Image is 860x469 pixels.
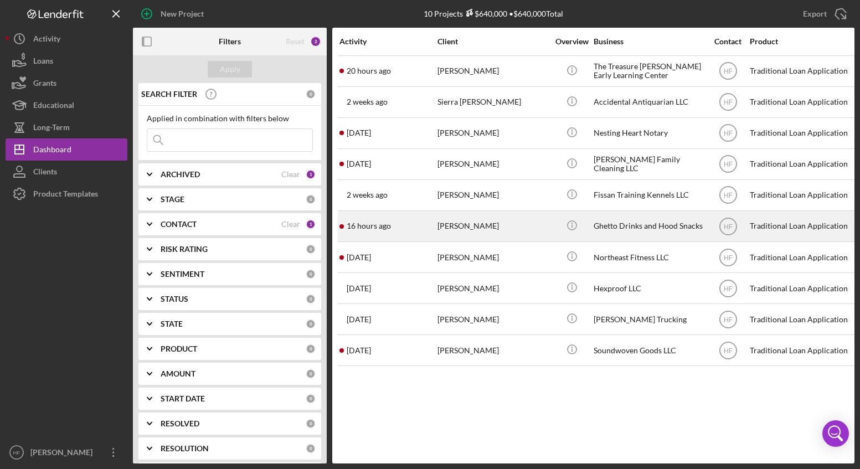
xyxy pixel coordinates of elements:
[306,169,316,179] div: 1
[306,294,316,304] div: 0
[306,444,316,453] div: 0
[33,72,56,97] div: Grants
[594,118,704,148] div: Nesting Heart Notary
[724,192,733,199] text: HF
[724,316,733,323] text: HF
[33,161,57,185] div: Clients
[6,50,127,72] button: Loans
[437,212,548,241] div: [PERSON_NAME]
[347,346,371,355] time: 2025-08-28 03:14
[281,220,300,229] div: Clear
[339,37,436,46] div: Activity
[6,161,127,183] button: Clients
[347,190,388,199] time: 2025-09-05 19:53
[594,305,704,334] div: [PERSON_NAME] Trucking
[347,159,371,168] time: 2025-09-12 18:30
[803,3,827,25] div: Export
[6,116,127,138] button: Long-Term
[594,56,704,86] div: The Treasure [PERSON_NAME] Early Learning Center
[724,223,733,230] text: HF
[13,450,20,456] text: HF
[822,420,849,447] div: Open Intercom Messenger
[437,274,548,303] div: [PERSON_NAME]
[33,50,53,75] div: Loans
[594,212,704,241] div: Ghetto Drinks and Hood Snacks
[161,344,197,353] b: PRODUCT
[594,181,704,210] div: Fissan Training Kennels LLC
[437,56,548,86] div: [PERSON_NAME]
[437,150,548,179] div: [PERSON_NAME]
[286,37,305,46] div: Reset
[437,87,548,117] div: Sierra [PERSON_NAME]
[724,254,733,261] text: HF
[437,336,548,365] div: [PERSON_NAME]
[463,9,507,18] div: $640,000
[306,269,316,279] div: 0
[161,3,204,25] div: New Project
[6,72,127,94] button: Grants
[551,37,593,46] div: Overview
[33,183,98,208] div: Product Templates
[306,394,316,404] div: 0
[161,220,197,229] b: CONTACT
[306,244,316,254] div: 0
[6,28,127,50] button: Activity
[792,3,854,25] button: Export
[161,170,200,179] b: ARCHIVED
[724,161,733,168] text: HF
[347,315,371,324] time: 2025-07-17 19:59
[6,441,127,463] button: HF[PERSON_NAME]
[220,61,240,78] div: Apply
[6,183,127,205] a: Product Templates
[306,344,316,354] div: 0
[594,37,704,46] div: Business
[347,221,391,230] time: 2025-09-16 01:59
[306,89,316,99] div: 0
[6,138,127,161] button: Dashboard
[161,419,199,428] b: RESOLVED
[724,285,733,292] text: HF
[437,118,548,148] div: [PERSON_NAME]
[33,28,60,53] div: Activity
[594,243,704,272] div: Northeast Fitness LLC
[347,253,371,262] time: 2025-09-15 00:48
[347,128,371,137] time: 2025-09-13 18:06
[161,319,183,328] b: STATE
[437,181,548,210] div: [PERSON_NAME]
[347,97,388,106] time: 2025-09-02 14:51
[28,441,100,466] div: [PERSON_NAME]
[133,3,215,25] button: New Project
[161,245,208,254] b: RISK RATING
[306,319,316,329] div: 0
[161,444,209,453] b: RESOLUTION
[707,37,749,46] div: Contact
[437,243,548,272] div: [PERSON_NAME]
[33,94,74,119] div: Educational
[437,37,548,46] div: Client
[594,274,704,303] div: Hexproof LLC
[161,369,195,378] b: AMOUNT
[161,394,205,403] b: START DATE
[33,116,70,141] div: Long-Term
[141,90,197,99] b: SEARCH FILTER
[306,419,316,429] div: 0
[219,37,241,46] b: Filters
[724,130,733,137] text: HF
[33,138,71,163] div: Dashboard
[347,66,391,75] time: 2025-09-15 22:31
[724,68,733,75] text: HF
[437,305,548,334] div: [PERSON_NAME]
[424,9,563,18] div: 10 Projects • $640,000 Total
[306,194,316,204] div: 0
[594,336,704,365] div: Soundwoven Goods LLC
[161,195,184,204] b: STAGE
[6,94,127,116] button: Educational
[147,114,313,123] div: Applied in combination with filters below
[724,99,733,106] text: HF
[281,170,300,179] div: Clear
